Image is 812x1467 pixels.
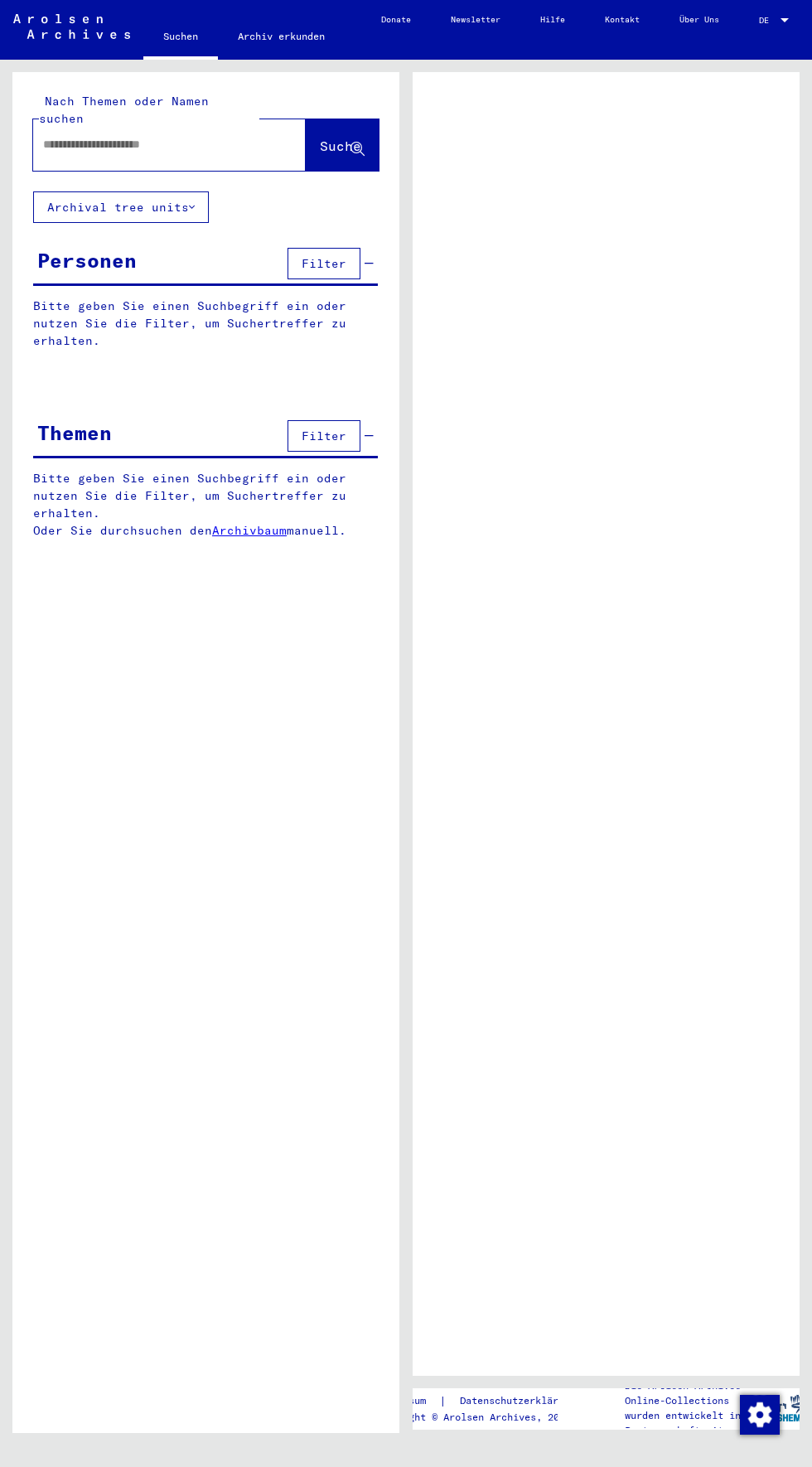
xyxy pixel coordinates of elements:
mat-label: Nach Themen oder Namen suchen [39,94,209,126]
button: Filter [288,420,360,452]
img: Arolsen_neg.svg [13,14,130,39]
a: Suchen [143,17,218,60]
img: Zustimmung ändern [740,1395,780,1435]
div: Zustimmung ändern [739,1394,779,1434]
a: Archivbaum [212,523,287,538]
button: Suche [306,119,379,171]
a: Archiv erkunden [218,17,345,56]
p: Copyright © Arolsen Archives, 2021 [374,1410,596,1425]
button: Archival tree units [33,191,209,223]
span: DE [759,16,777,25]
p: Bitte geben Sie einen Suchbegriff ein oder nutzen Sie die Filter, um Suchertreffer zu erhalten. O... [33,470,379,540]
div: Themen [37,418,112,448]
p: Die Arolsen Archives Online-Collections [625,1378,752,1408]
span: Filter [302,256,346,271]
p: wurden entwickelt in Partnerschaft mit [625,1408,752,1438]
div: | [374,1392,596,1410]
span: Filter [302,428,346,443]
span: Suche [320,138,361,154]
p: Bitte geben Sie einen Suchbegriff ein oder nutzen Sie die Filter, um Suchertreffer zu erhalten. [33,298,378,350]
a: Datenschutzerklärung [447,1392,596,1410]
button: Filter [288,248,360,279]
div: Personen [37,245,137,275]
